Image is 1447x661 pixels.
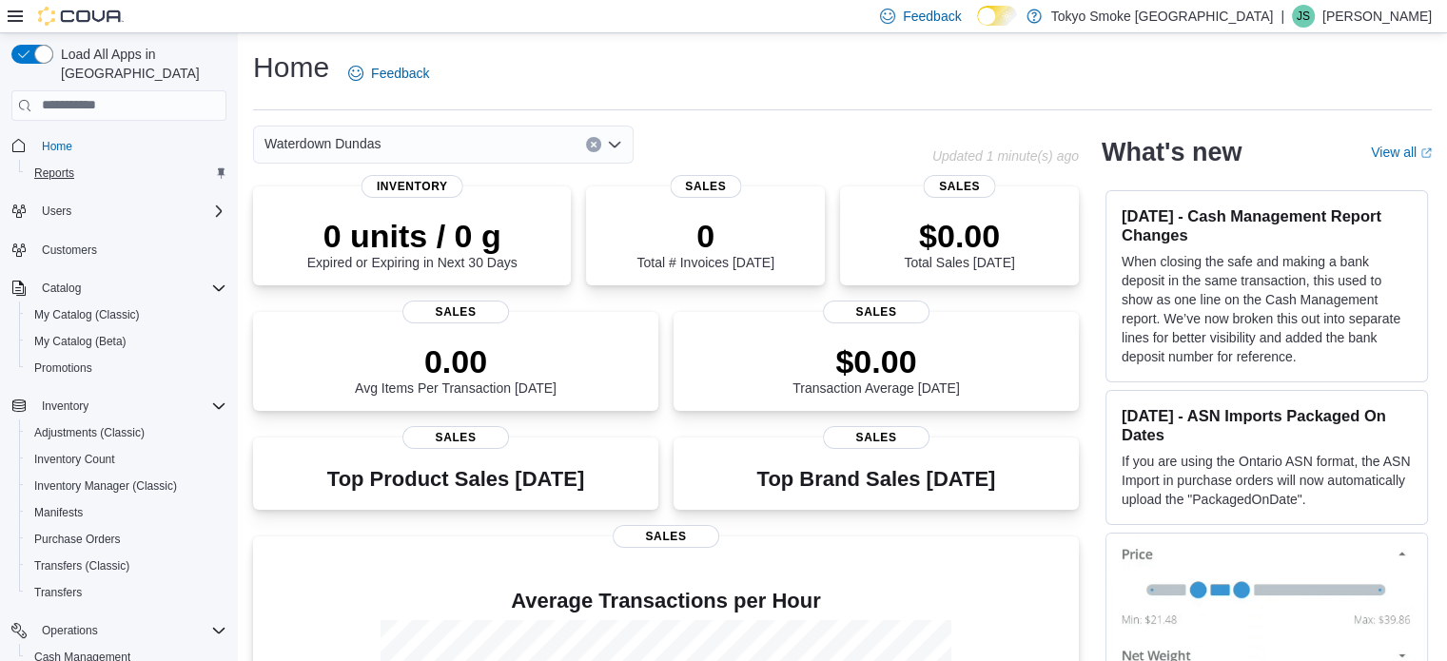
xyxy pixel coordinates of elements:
[792,342,960,380] p: $0.00
[34,532,121,547] span: Purchase Orders
[19,553,234,579] button: Transfers (Classic)
[264,132,381,155] span: Waterdown Dundas
[4,236,234,263] button: Customers
[4,617,234,644] button: Operations
[42,399,88,414] span: Inventory
[341,54,437,92] a: Feedback
[1122,452,1412,509] p: If you are using the Ontario ASN format, the ASN Import in purchase orders will now automatically...
[27,554,137,577] a: Transfers (Classic)
[904,217,1014,270] div: Total Sales [DATE]
[34,200,79,223] button: Users
[27,303,147,326] a: My Catalog (Classic)
[53,45,226,83] span: Load All Apps in [GEOGRAPHIC_DATA]
[19,473,234,499] button: Inventory Manager (Classic)
[932,148,1079,164] p: Updated 1 minute(s) ago
[4,275,234,301] button: Catalog
[355,342,557,396] div: Avg Items Per Transaction [DATE]
[27,357,226,379] span: Promotions
[34,505,83,520] span: Manifests
[34,360,92,376] span: Promotions
[1122,406,1412,444] h3: [DATE] - ASN Imports Packaged On Dates
[27,448,226,471] span: Inventory Count
[636,217,773,255] p: 0
[34,619,226,642] span: Operations
[27,330,226,353] span: My Catalog (Beta)
[19,499,234,526] button: Manifests
[27,528,128,551] a: Purchase Orders
[34,395,226,418] span: Inventory
[34,239,105,262] a: Customers
[34,425,145,440] span: Adjustments (Classic)
[19,419,234,446] button: Adjustments (Classic)
[42,623,98,638] span: Operations
[27,581,226,604] span: Transfers
[34,558,129,574] span: Transfers (Classic)
[27,421,152,444] a: Adjustments (Classic)
[42,139,72,154] span: Home
[977,6,1017,26] input: Dark Mode
[4,198,234,224] button: Users
[1102,137,1242,167] h2: What's new
[19,160,234,186] button: Reports
[402,301,509,323] span: Sales
[1371,145,1432,160] a: View allExternal link
[27,501,226,524] span: Manifests
[34,165,74,181] span: Reports
[253,49,329,87] h1: Home
[1051,5,1274,28] p: Tokyo Smoke [GEOGRAPHIC_DATA]
[1292,5,1315,28] div: Jess Sidhu
[34,585,82,600] span: Transfers
[27,303,226,326] span: My Catalog (Classic)
[823,426,929,449] span: Sales
[19,579,234,606] button: Transfers
[42,281,81,296] span: Catalog
[371,64,429,83] span: Feedback
[362,175,463,198] span: Inventory
[27,581,89,604] a: Transfers
[1122,206,1412,244] h3: [DATE] - Cash Management Report Changes
[34,134,226,158] span: Home
[19,446,234,473] button: Inventory Count
[903,7,961,26] span: Feedback
[27,421,226,444] span: Adjustments (Classic)
[355,342,557,380] p: 0.00
[1420,147,1432,159] svg: External link
[823,301,929,323] span: Sales
[268,590,1064,612] h4: Average Transactions per Hour
[34,478,177,494] span: Inventory Manager (Classic)
[27,162,82,185] a: Reports
[34,619,106,642] button: Operations
[34,200,226,223] span: Users
[34,334,127,349] span: My Catalog (Beta)
[757,468,996,491] h3: Top Brand Sales [DATE]
[27,475,185,497] a: Inventory Manager (Classic)
[34,307,140,322] span: My Catalog (Classic)
[792,342,960,396] div: Transaction Average [DATE]
[27,330,134,353] a: My Catalog (Beta)
[34,135,80,158] a: Home
[402,426,509,449] span: Sales
[27,554,226,577] span: Transfers (Classic)
[19,526,234,553] button: Purchase Orders
[34,395,96,418] button: Inventory
[42,243,97,258] span: Customers
[307,217,518,255] p: 0 units / 0 g
[924,175,995,198] span: Sales
[307,217,518,270] div: Expired or Expiring in Next 30 Days
[4,393,234,419] button: Inventory
[34,277,226,300] span: Catalog
[27,528,226,551] span: Purchase Orders
[670,175,741,198] span: Sales
[19,301,234,328] button: My Catalog (Classic)
[1297,5,1310,28] span: JS
[27,501,90,524] a: Manifests
[4,132,234,160] button: Home
[34,277,88,300] button: Catalog
[27,162,226,185] span: Reports
[27,475,226,497] span: Inventory Manager (Classic)
[42,204,71,219] span: Users
[904,217,1014,255] p: $0.00
[1122,252,1412,366] p: When closing the safe and making a bank deposit in the same transaction, this used to show as one...
[327,468,584,491] h3: Top Product Sales [DATE]
[27,357,100,379] a: Promotions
